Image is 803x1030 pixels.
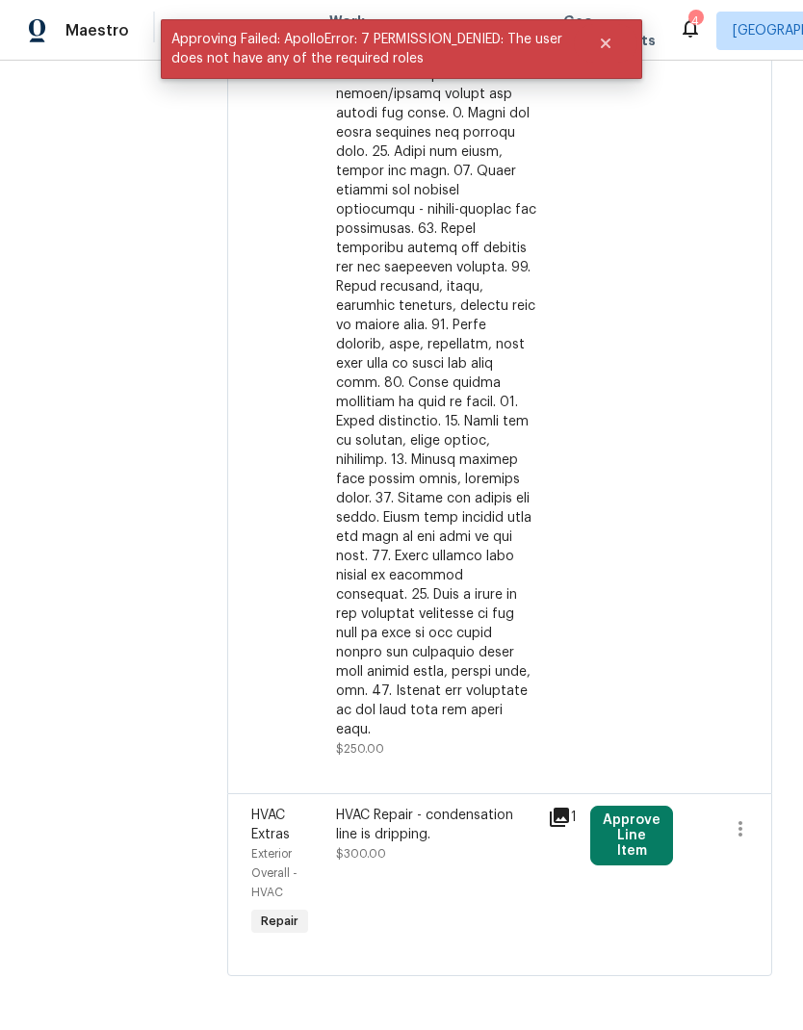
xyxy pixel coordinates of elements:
span: Work Orders [329,12,378,50]
button: Approve Line Item [590,806,673,865]
span: Exterior Overall - HVAC [251,848,298,898]
span: $300.00 [336,848,386,860]
div: 4 [688,12,702,31]
span: Geo Assignments [563,12,656,50]
div: 1 [548,806,579,829]
button: Close [574,24,637,63]
div: HVAC Repair - condensation line is dripping. [336,806,536,844]
span: Repair [253,912,306,931]
span: Maestro [65,21,129,40]
span: $250.00 [336,743,384,755]
span: HVAC Extras [251,809,290,841]
span: Approving Failed: ApolloError: 7 PERMISSION_DENIED: The user does not have any of the required roles [161,19,574,79]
